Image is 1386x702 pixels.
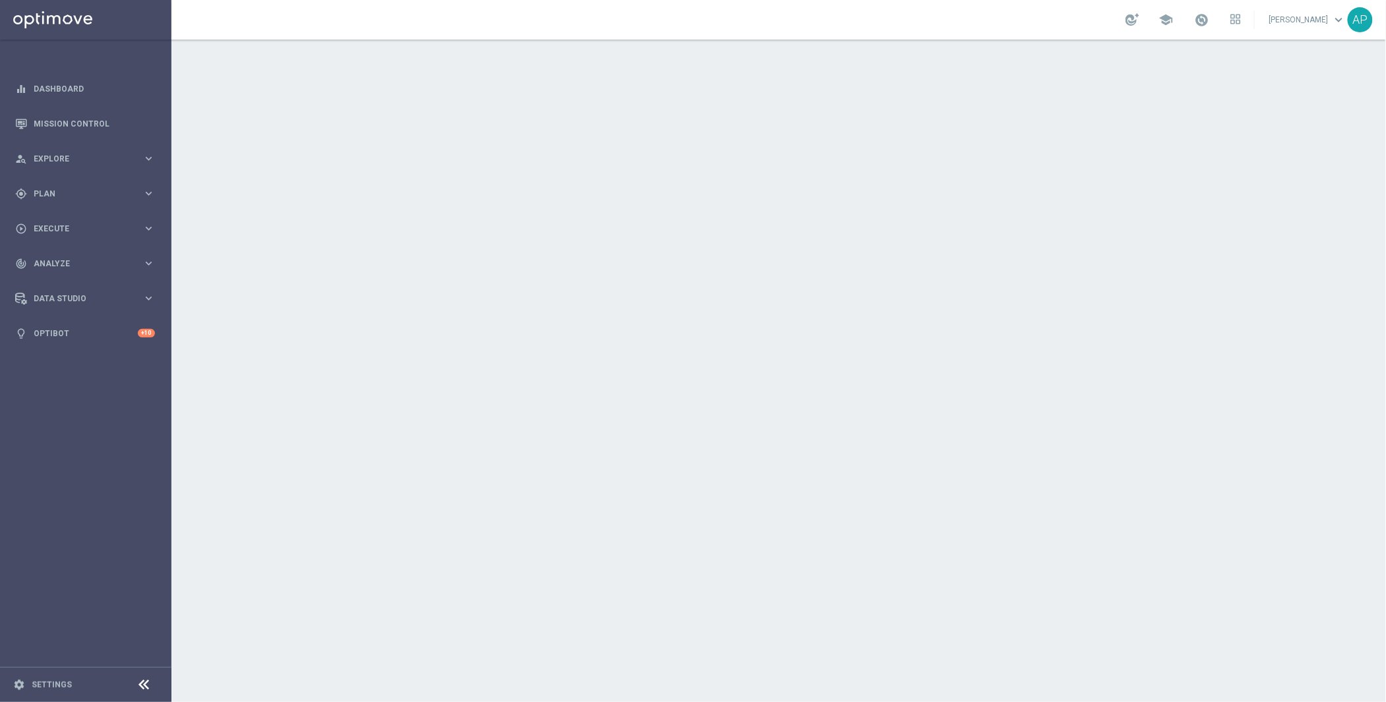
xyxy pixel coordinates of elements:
[15,154,156,164] button: person_search Explore keyboard_arrow_right
[15,328,27,339] i: lightbulb
[34,190,142,198] span: Plan
[34,225,142,233] span: Execute
[15,119,156,129] button: Mission Control
[142,292,155,305] i: keyboard_arrow_right
[34,71,155,106] a: Dashboard
[15,106,155,141] div: Mission Control
[15,258,27,270] i: track_changes
[1348,7,1373,32] div: AP
[15,188,27,200] i: gps_fixed
[142,257,155,270] i: keyboard_arrow_right
[1268,10,1348,30] a: [PERSON_NAME]keyboard_arrow_down
[15,223,156,234] button: play_circle_outline Execute keyboard_arrow_right
[15,328,156,339] button: lightbulb Optibot +10
[15,84,156,94] button: equalizer Dashboard
[34,106,155,141] a: Mission Control
[34,295,142,303] span: Data Studio
[142,222,155,235] i: keyboard_arrow_right
[15,223,27,235] i: play_circle_outline
[1332,13,1346,27] span: keyboard_arrow_down
[13,679,25,691] i: settings
[15,189,156,199] button: gps_fixed Plan keyboard_arrow_right
[15,258,142,270] div: Analyze
[34,155,142,163] span: Explore
[15,153,142,165] div: Explore
[1159,13,1174,27] span: school
[15,71,155,106] div: Dashboard
[15,293,156,304] button: Data Studio keyboard_arrow_right
[32,681,72,689] a: Settings
[142,187,155,200] i: keyboard_arrow_right
[15,153,27,165] i: person_search
[15,223,142,235] div: Execute
[15,188,142,200] div: Plan
[34,316,138,351] a: Optibot
[34,260,142,268] span: Analyze
[15,83,27,95] i: equalizer
[15,293,142,305] div: Data Studio
[138,329,155,337] div: +10
[15,258,156,269] button: track_changes Analyze keyboard_arrow_right
[15,316,155,351] div: Optibot
[142,152,155,165] i: keyboard_arrow_right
